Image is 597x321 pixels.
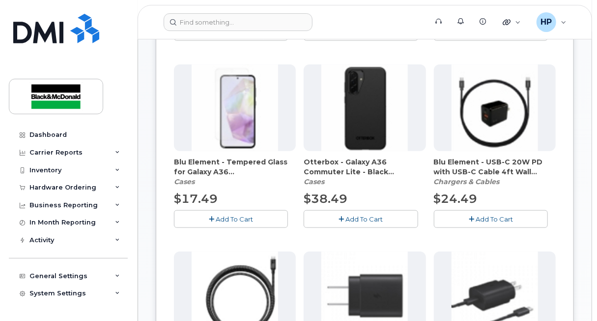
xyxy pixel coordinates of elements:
[434,192,478,206] span: $24.49
[434,157,556,187] div: Blu Element - USB-C 20W PD with USB-C Cable 4ft Wall Charger - Black (CAHCPZ000096)
[530,12,573,32] div: Harsh Patel
[164,13,313,31] input: Find something...
[321,64,408,151] img: accessory37071.JPG
[216,215,253,223] span: Add To Cart
[174,192,218,206] span: $17.49
[192,64,278,151] img: accessory37073.JPG
[452,64,538,151] img: accessory36347.JPG
[476,215,513,223] span: Add To Cart
[174,157,296,187] div: Blu Element - Tempered Glass for Galaxy A36 (CATGBE000139)
[434,177,500,186] em: Chargers & Cables
[174,177,195,186] em: Cases
[434,210,548,227] button: Add To Cart
[540,16,552,28] span: HP
[304,177,324,186] em: Cases
[496,12,528,32] div: Quicklinks
[174,210,288,227] button: Add To Cart
[304,192,347,206] span: $38.49
[345,215,383,223] span: Add To Cart
[304,157,426,177] span: Otterbox - Galaxy A36 Commuter Lite - Black (CACABE000880)
[304,210,418,227] button: Add To Cart
[174,157,296,177] span: Blu Element - Tempered Glass for Galaxy A36 (CATGBE000139)
[304,157,426,187] div: Otterbox - Galaxy A36 Commuter Lite - Black (CACABE000880)
[434,157,556,177] span: Blu Element - USB-C 20W PD with USB-C Cable 4ft Wall Charger - Black (CAHCPZ000096)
